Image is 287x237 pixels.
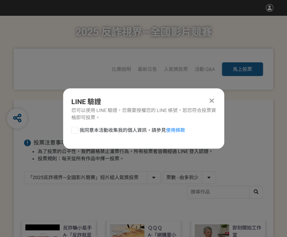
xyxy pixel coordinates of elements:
[63,224,92,232] div: 反詐騙小能手
[80,127,185,134] span: 我同意本活動收集我的個人資訊，請參見
[195,66,215,72] a: 活動 Q&A
[112,66,131,72] a: 比賽說明
[71,107,216,121] div: 您可以使用 LINE 驗證，您需要授權您的 LINE 帳號，若您符合投票資格即可投票。
[138,66,157,72] a: 最新公告
[148,224,162,232] div: ＱＱＱ
[38,155,263,162] li: 投票規則：每天從所有作品中擇一投票。
[38,148,263,155] li: 為了投票的公平性，我們嚴格禁止灌票行為，所有投票者皆需經過 LINE 登入認證。
[222,62,263,76] button: 馬上投票
[187,186,263,198] input: 搜尋作品
[233,66,252,72] span: 馬上投票
[75,16,212,49] h1: 2025 反詐視界—全國影片競賽
[164,66,188,72] span: 人氣獎投票
[34,139,67,146] span: 投票注意事項
[71,97,216,107] div: LINE 驗證
[166,127,185,133] a: 使用條款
